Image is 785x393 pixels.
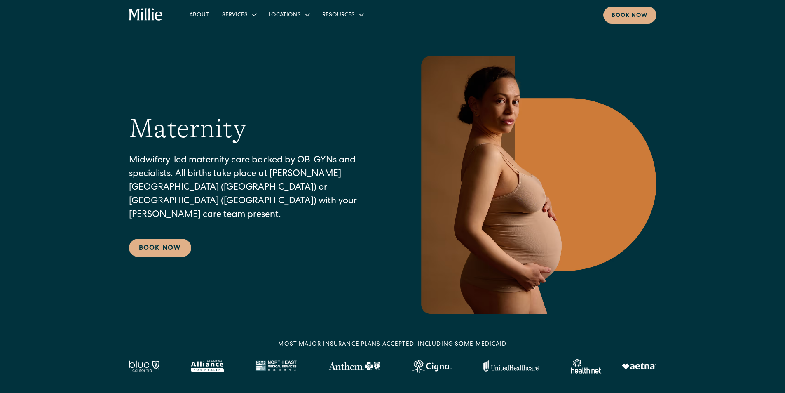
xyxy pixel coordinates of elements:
p: Midwifery-led maternity care backed by OB-GYNs and specialists. All births take place at [PERSON_... [129,154,383,222]
img: Healthnet logo [571,359,602,374]
a: About [183,8,216,21]
img: Pregnant woman in neutral underwear holding her belly, standing in profile against a warm-toned g... [416,56,656,314]
h1: Maternity [129,113,246,145]
div: Locations [262,8,316,21]
a: Book Now [129,239,191,257]
div: Services [216,8,262,21]
div: Resources [316,8,370,21]
img: Alameda Alliance logo [191,360,223,372]
div: Resources [322,11,355,20]
div: Locations [269,11,301,20]
a: home [129,8,163,21]
img: United Healthcare logo [483,360,539,372]
img: Aetna logo [622,363,656,369]
div: Services [222,11,248,20]
a: Book now [603,7,656,24]
div: Book now [612,12,648,20]
img: Anthem Logo [328,362,380,370]
div: MOST MAJOR INSURANCE PLANS ACCEPTED, INCLUDING some MEDICAID [278,340,506,349]
img: Cigna logo [412,360,452,373]
img: North East Medical Services logo [255,360,297,372]
img: Blue California logo [129,360,159,372]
